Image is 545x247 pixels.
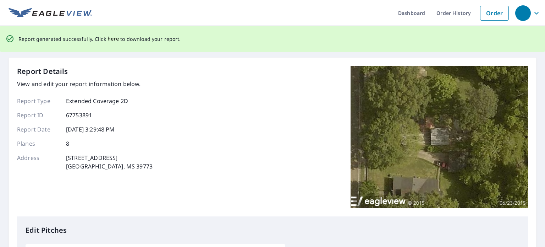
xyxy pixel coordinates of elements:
[66,154,153,171] p: [STREET_ADDRESS] [GEOGRAPHIC_DATA], MS 39773
[17,111,60,119] p: Report ID
[66,125,115,134] p: [DATE] 3:29:48 PM
[66,111,92,119] p: 67753891
[17,80,153,88] p: View and edit your report information below.
[18,34,181,43] p: Report generated successfully. Click to download your report.
[17,154,60,171] p: Address
[66,139,69,148] p: 8
[66,97,128,105] p: Extended Coverage 2D
[108,34,119,43] button: here
[17,139,60,148] p: Planes
[480,6,509,21] a: Order
[9,8,92,18] img: EV Logo
[17,97,60,105] p: Report Type
[351,66,528,208] img: Top image
[26,225,519,236] p: Edit Pitches
[17,66,68,77] p: Report Details
[17,125,60,134] p: Report Date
